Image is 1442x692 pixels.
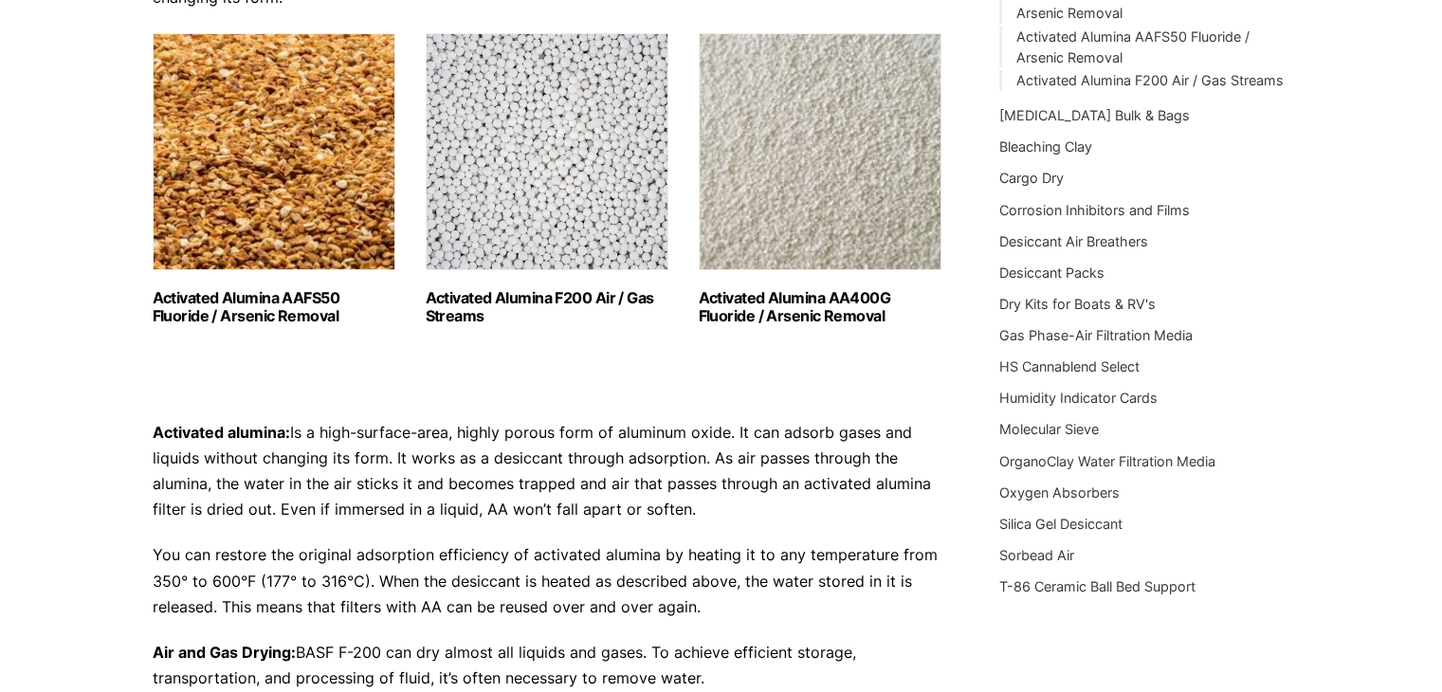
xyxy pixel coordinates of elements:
img: Activated Alumina AA400G Fluoride / Arsenic Removal [699,33,941,270]
a: Activated Alumina AAFS50 Fluoride / Arsenic Removal [1015,28,1249,65]
a: Bleaching Clay [999,138,1092,155]
img: Activated Alumina AAFS50 Fluoride / Arsenic Removal [153,33,395,270]
a: Sorbead Air [999,547,1074,563]
a: Desiccant Packs [999,264,1104,281]
p: You can restore the original adsorption efficiency of activated alumina by heating it to any temp... [153,542,943,620]
a: Corrosion Inhibitors and Films [999,202,1190,218]
h2: Activated Alumina F200 Air / Gas Streams [426,289,668,325]
a: Silica Gel Desiccant [999,516,1123,532]
a: Visit product category Activated Alumina F200 Air / Gas Streams [426,33,668,325]
a: OrganoClay Water Filtration Media [999,453,1215,469]
a: Dry Kits for Boats & RV's [999,296,1156,312]
img: Activated Alumina F200 Air / Gas Streams [426,33,668,270]
a: T-86 Ceramic Ball Bed Support [999,578,1196,594]
a: Activated Alumina F200 Air / Gas Streams [1015,72,1283,88]
a: Oxygen Absorbers [999,484,1120,501]
a: Humidity Indicator Cards [999,390,1158,406]
a: Molecular Sieve [999,421,1099,437]
a: Gas Phase-Air Filtration Media [999,327,1193,343]
a: HS Cannablend Select [999,358,1140,374]
strong: Air and Gas Drying: [153,643,296,662]
a: Desiccant Air Breathers [999,233,1148,249]
h2: Activated Alumina AAFS50 Fluoride / Arsenic Removal [153,289,395,325]
a: Visit product category Activated Alumina AA400G Fluoride / Arsenic Removal [699,33,941,325]
a: Visit product category Activated Alumina AAFS50 Fluoride / Arsenic Removal [153,33,395,325]
strong: Activated alumina: [153,423,290,442]
a: [MEDICAL_DATA] Bulk & Bags [999,107,1190,123]
a: Cargo Dry [999,170,1064,186]
p: Is a high-surface-area, highly porous form of aluminum oxide. It can adsorb gases and liquids wit... [153,420,943,523]
p: BASF F-200 can dry almost all liquids and gases. To achieve efficient storage, transportation, an... [153,640,943,691]
h2: Activated Alumina AA400G Fluoride / Arsenic Removal [699,289,941,325]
